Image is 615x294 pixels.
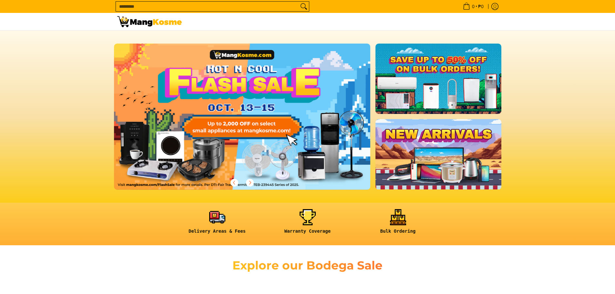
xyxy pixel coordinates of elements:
[356,209,440,239] a: <h6><strong>Bulk Ordering</strong></h6>
[175,209,259,239] a: <h6><strong>Delivery Areas & Fees</strong></h6>
[117,16,182,27] img: Mang Kosme: Your Home Appliances Warehouse Sale Partner!
[227,176,241,190] button: Previous
[188,13,498,30] nav: Main Menu
[471,4,476,9] span: 0
[114,44,391,200] a: More
[266,209,350,239] a: <h6><strong>Warranty Coverage</strong></h6>
[461,3,486,10] span: •
[299,2,309,11] button: Search
[477,4,485,9] span: ₱0
[243,176,257,190] button: Next
[214,258,401,273] h2: Explore our Bodega Sale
